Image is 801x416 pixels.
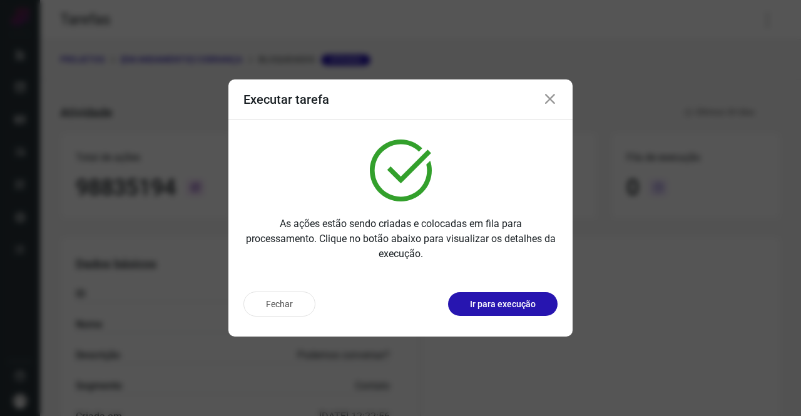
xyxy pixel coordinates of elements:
img: verified.svg [370,140,432,201]
p: Ir para execução [470,298,536,311]
h3: Executar tarefa [243,92,329,107]
p: As ações estão sendo criadas e colocadas em fila para processamento. Clique no botão abaixo para ... [243,216,558,261]
button: Fechar [243,292,315,317]
button: Ir para execução [448,292,558,316]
